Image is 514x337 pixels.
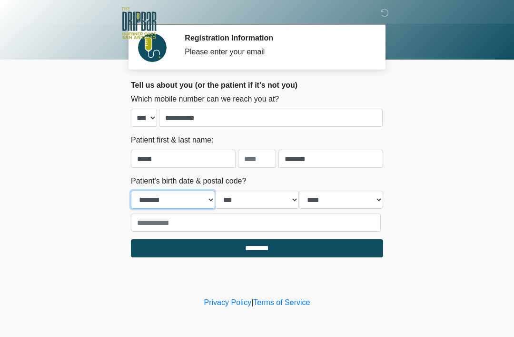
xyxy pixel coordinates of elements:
label: Patient first & last name: [131,134,213,146]
img: Agent Avatar [138,33,167,62]
h2: Tell us about you (or the patient if it's not you) [131,81,383,90]
label: Patient's birth date & postal code? [131,175,246,187]
img: The DRIPBaR - The Strand at Huebner Oaks Logo [121,7,157,39]
a: Terms of Service [253,298,310,306]
label: Which mobile number can we reach you at? [131,93,279,105]
a: Privacy Policy [204,298,252,306]
div: Please enter your email [185,46,369,58]
a: | [251,298,253,306]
